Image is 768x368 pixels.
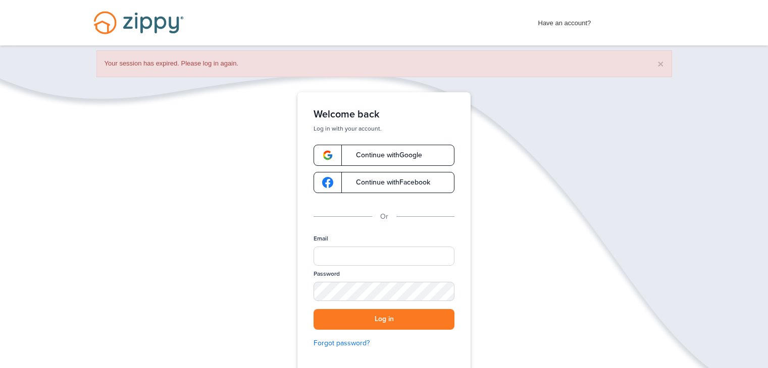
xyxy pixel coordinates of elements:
[538,13,591,29] span: Have an account?
[96,50,672,77] div: Your session has expired. Please log in again.
[314,172,454,193] a: google-logoContinue withFacebook
[314,234,328,243] label: Email
[322,177,333,188] img: google-logo
[657,58,663,69] button: ×
[314,282,454,301] input: Password
[322,150,333,161] img: google-logo
[314,270,340,278] label: Password
[314,309,454,330] button: Log in
[380,211,388,222] p: Or
[314,125,454,133] p: Log in with your account.
[314,108,454,120] h1: Welcome back
[314,338,454,349] a: Forgot password?
[346,152,422,159] span: Continue with Google
[314,145,454,166] a: google-logoContinue withGoogle
[346,179,430,186] span: Continue with Facebook
[314,247,454,266] input: Email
